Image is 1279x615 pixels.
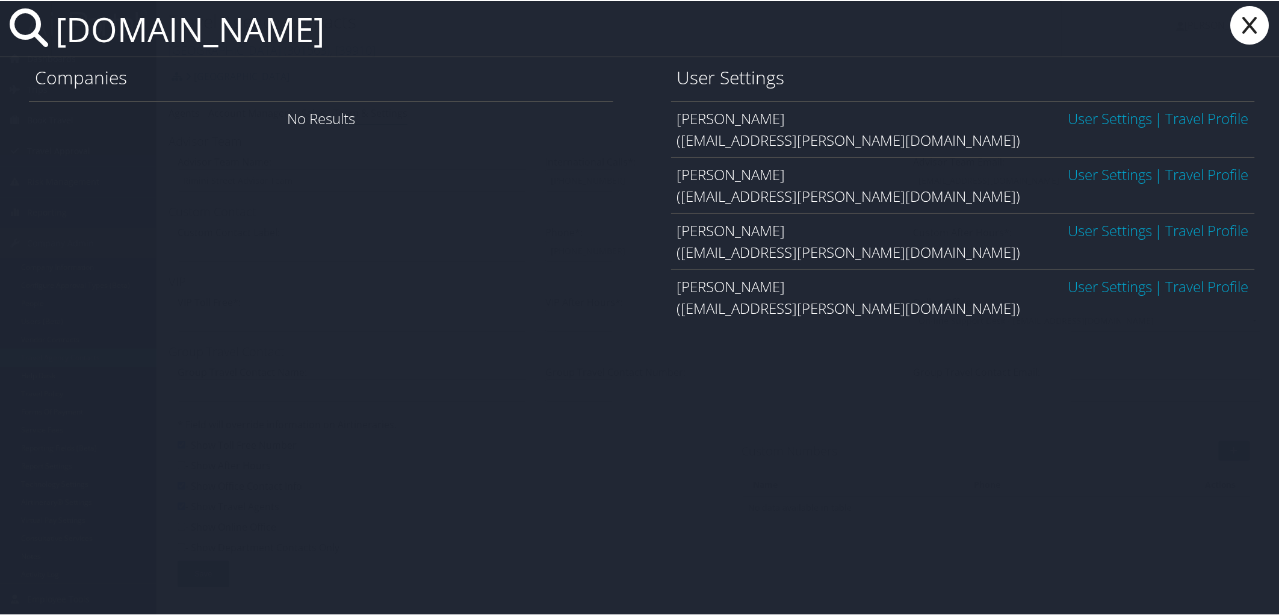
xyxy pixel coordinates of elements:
div: ([EMAIL_ADDRESS][PERSON_NAME][DOMAIN_NAME]) [677,296,1250,318]
span: | [1152,219,1166,239]
span: | [1152,107,1166,127]
a: User Settings [1068,163,1152,183]
a: View OBT Profile [1166,107,1249,127]
span: [PERSON_NAME] [677,275,785,295]
span: [PERSON_NAME] [677,219,785,239]
div: ([EMAIL_ADDRESS][PERSON_NAME][DOMAIN_NAME]) [677,240,1250,262]
a: User Settings [1068,107,1152,127]
span: [PERSON_NAME] [677,163,785,183]
a: User Settings [1068,219,1152,239]
span: | [1152,163,1166,183]
span: | [1152,275,1166,295]
a: View OBT Profile [1166,163,1249,183]
div: ([EMAIL_ADDRESS][PERSON_NAME][DOMAIN_NAME]) [677,184,1250,206]
span: [PERSON_NAME] [677,107,785,127]
a: View OBT Profile [1166,219,1249,239]
h1: Companies [35,64,607,89]
a: User Settings [1068,275,1152,295]
div: No Results [29,100,613,134]
h1: User Settings [677,64,1250,89]
a: View OBT Profile [1166,275,1249,295]
div: ([EMAIL_ADDRESS][PERSON_NAME][DOMAIN_NAME]) [677,128,1250,150]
